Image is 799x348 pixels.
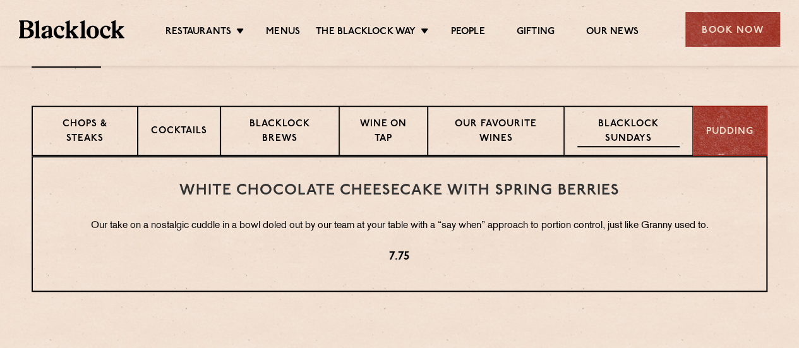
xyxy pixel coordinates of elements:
[151,124,207,140] p: Cocktails
[685,12,780,47] div: Book Now
[58,218,741,234] p: Our take on a nostalgic cuddle in a bowl doled out by our team at your table with a “say when” ap...
[586,26,639,40] a: Our News
[45,117,124,147] p: Chops & Steaks
[517,26,555,40] a: Gifting
[58,249,741,265] p: 7.75
[706,125,754,140] p: Pudding
[58,183,741,199] h3: White Chocolate Cheesecake with Spring Berries
[316,26,416,40] a: The Blacklock Way
[266,26,300,40] a: Menus
[165,26,231,40] a: Restaurants
[450,26,484,40] a: People
[19,20,124,38] img: BL_Textured_Logo-footer-cropped.svg
[577,117,680,147] p: Blacklock Sundays
[352,117,414,147] p: Wine on Tap
[441,117,550,147] p: Our favourite wines
[234,117,326,147] p: Blacklock Brews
